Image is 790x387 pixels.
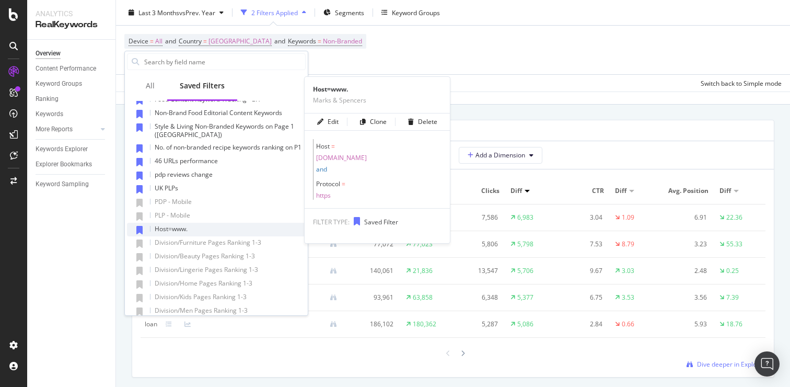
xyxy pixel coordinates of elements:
span: Keywords [288,37,316,45]
a: Dive deeper in Explorer [687,360,765,369]
span: vs Prev. Year [179,8,215,17]
span: and [316,165,327,174]
span: Style & Living Non-Branded Keywords on Page 1 ([GEOGRAPHIC_DATA]) [155,122,294,139]
span: Avg. Position [667,186,708,196]
div: 6.91 [667,213,707,222]
a: Explorer Bookmarks [36,159,108,170]
div: Content Performance [36,63,96,74]
div: 93,961 [354,293,393,302]
div: 3.56 [667,293,707,302]
span: Division/Home Pages Ranking 1-3 [155,279,252,288]
span: Dive deeper in Explorer [697,360,765,369]
span: Division/Lingerie Pages Ranking 1-3 [155,265,258,274]
span: Diff [615,186,626,196]
div: Keywords [36,109,63,120]
div: Keyword Groups [392,8,440,17]
div: All [146,81,155,91]
div: 63,858 [413,293,433,302]
div: Delete [418,117,437,126]
div: 5,287 [458,320,498,329]
span: Host=www. [155,224,188,233]
div: 0.25 [726,266,739,276]
div: Host=www. [305,85,450,94]
span: https [316,191,442,200]
div: Keyword Sampling [36,179,89,190]
input: Search by field name [143,54,305,70]
a: Keyword Groups [36,78,108,89]
div: 7,586 [458,213,498,222]
span: 46 URLs performance [155,156,218,165]
span: Device [129,37,148,45]
div: Saved Filters [180,81,225,91]
div: 140,061 [354,266,393,276]
span: = [150,37,154,45]
span: = [203,37,207,45]
a: Content Performance [36,63,108,74]
button: Delete [404,113,437,130]
div: Edit [328,117,339,126]
span: [GEOGRAPHIC_DATA] [208,34,272,49]
div: 6,348 [458,293,498,302]
span: Protocol [316,179,340,188]
span: Last 3 Months [138,8,179,17]
div: 0.66 [622,320,634,329]
span: Clicks [458,186,499,196]
div: 6.75 [563,293,602,302]
div: 186,102 [354,320,393,329]
a: Ranking [36,94,108,105]
a: Keywords Explorer [36,144,108,155]
span: Diff [510,186,522,196]
span: = [331,142,335,151]
span: PDP - Mobile [155,197,192,206]
div: 55.33 [726,240,742,249]
button: Add a Dimension [459,147,542,164]
div: 3.03 [622,266,634,276]
div: Clone [370,117,387,126]
div: 6,983 [517,213,533,222]
div: Analytics [36,8,107,19]
div: 1.09 [622,213,634,222]
span: UK PLPs [155,184,178,192]
div: 5,706 [517,266,533,276]
span: Saved Filter [364,218,398,226]
span: and [165,37,176,45]
a: More Reports [36,124,98,135]
span: No. of non-branded recipe keywords ranking on P1 [155,143,301,152]
div: Ranking [36,94,59,105]
div: 5,377 [517,293,533,302]
div: 5,798 [517,240,533,249]
span: and [274,37,285,45]
div: loan [145,320,157,329]
div: 8.79 [622,240,634,249]
button: Clone [356,113,387,130]
div: 3.53 [622,293,634,302]
div: 2.48 [667,266,707,276]
span: [DOMAIN_NAME] [316,154,442,162]
div: 5,806 [458,240,498,249]
div: Open Intercom Messenger [754,351,780,377]
span: Add a Dimension [468,151,525,160]
div: More Reports [36,124,73,135]
span: Country [179,37,202,45]
span: PLP - Mobile [155,211,190,220]
div: 2 Filters Applied [251,8,298,17]
div: 21,836 [413,266,433,276]
button: 2 Filters Applied [237,4,310,21]
span: pdp reviews change [155,170,213,179]
div: Keywords Explorer [36,144,88,155]
span: = [318,37,321,45]
div: Keyword Groups [36,78,82,89]
button: Last 3 MonthsvsPrev. Year [124,4,228,21]
div: Switch back to Simple mode [701,78,782,87]
span: Division/Men Pages Ranking 1-3 [155,306,248,315]
button: Keyword Groups [377,4,444,21]
div: 13,547 [458,266,498,276]
div: 22.36 [726,213,742,222]
button: Segments [319,4,368,21]
div: RealKeywords [36,19,107,31]
div: 77,072 [354,240,393,249]
span: Division/Kids Pages Ranking 1-3 [155,292,247,301]
span: Division/Beauty Pages Ranking 1-3 [155,252,255,260]
a: Keyword Sampling [36,179,108,190]
div: 9.67 [563,266,602,276]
